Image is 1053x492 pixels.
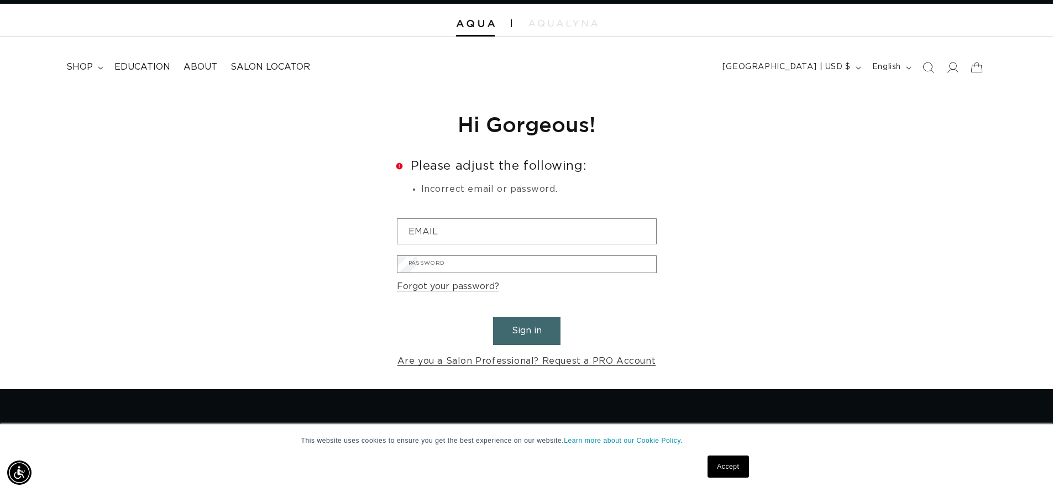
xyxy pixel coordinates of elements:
[493,317,560,345] button: Sign in
[108,55,177,80] a: Education
[722,61,851,73] span: [GEOGRAPHIC_DATA] | USD $
[397,279,499,295] a: Forgot your password?
[916,55,940,80] summary: Search
[397,219,656,244] input: Email
[7,460,32,485] div: Accessibility Menu
[564,437,683,444] a: Learn more about our Cookie Policy.
[716,57,866,78] button: [GEOGRAPHIC_DATA] | USD $
[397,111,657,138] h1: Hi Gorgeous!
[397,353,656,369] a: Are you a Salon Professional? Request a PRO Account
[114,61,170,73] span: Education
[456,20,495,28] img: Aqua Hair Extensions
[184,61,217,73] span: About
[866,57,916,78] button: English
[66,61,93,73] span: shop
[301,436,752,446] p: This website uses cookies to ensure you get the best experience on our website.
[708,456,748,478] a: Accept
[397,160,657,172] h2: Please adjust the following:
[230,61,310,73] span: Salon Locator
[421,182,657,197] li: Incorrect email or password.
[177,55,224,80] a: About
[903,373,1053,492] iframe: Chat Widget
[872,61,901,73] span: English
[224,55,317,80] a: Salon Locator
[528,20,598,27] img: aqualyna.com
[60,55,108,80] summary: shop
